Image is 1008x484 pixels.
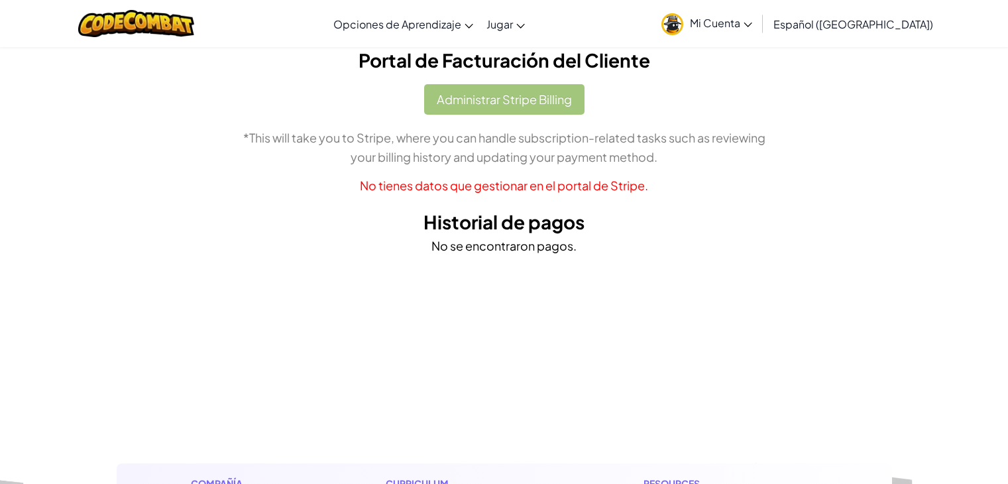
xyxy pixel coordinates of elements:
[327,6,480,42] a: Opciones de Aprendizaje
[127,128,882,166] p: *This will take you to Stripe, where you can handle subscription-related tasks such as reviewing ...
[127,236,882,255] p: No se encontraron pagos.
[127,176,882,195] p: No tienes datos que gestionar en el portal de Stripe.
[127,208,882,236] h2: Historial de pagos
[661,13,683,35] img: avatar
[480,6,532,42] a: Jugar
[486,17,513,31] span: Jugar
[655,3,759,44] a: Mi Cuenta
[333,17,461,31] span: Opciones de Aprendizaje
[773,17,933,31] span: Español ([GEOGRAPHIC_DATA])
[690,16,752,30] span: Mi Cuenta
[127,46,882,74] h2: Portal de Facturación del Cliente
[767,6,940,42] a: Español ([GEOGRAPHIC_DATA])
[78,10,194,37] img: CodeCombat logo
